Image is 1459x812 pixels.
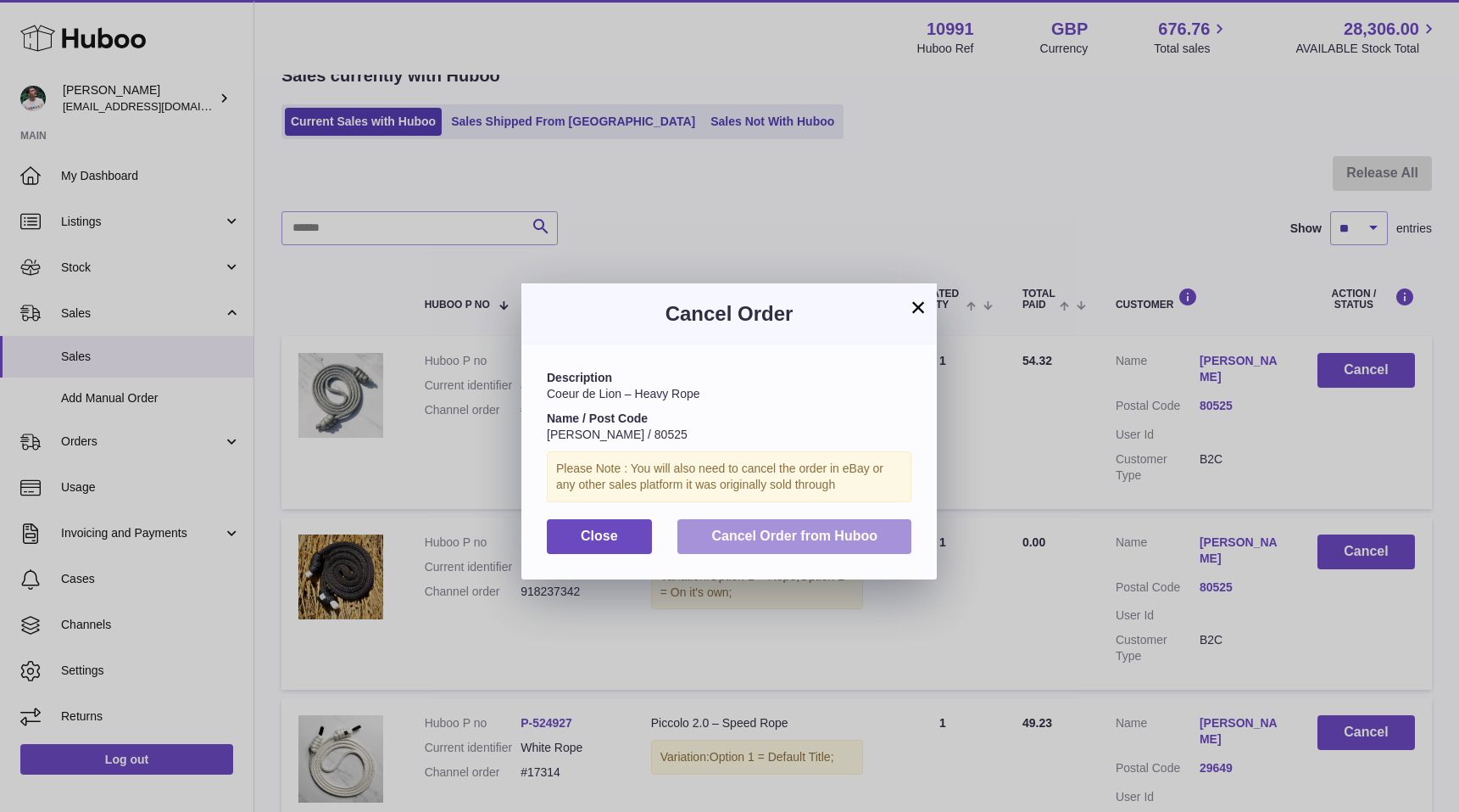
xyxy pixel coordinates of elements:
span: Coeur de Lion – Heavy Rope [547,387,700,400]
button: Close [547,519,652,554]
h3: Cancel Order [547,300,911,328]
div: Please Note : You will also need to cancel the order in eBay or any other sales platform it was o... [547,451,911,502]
span: [PERSON_NAME] / 80525 [547,428,688,441]
span: Cancel Order from Huboo [711,529,877,543]
button: Cancel Order from Huboo [677,519,911,554]
strong: Name / Post Code [547,412,648,425]
strong: Description [547,371,612,384]
button: × [908,297,928,317]
span: Close [581,529,618,543]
